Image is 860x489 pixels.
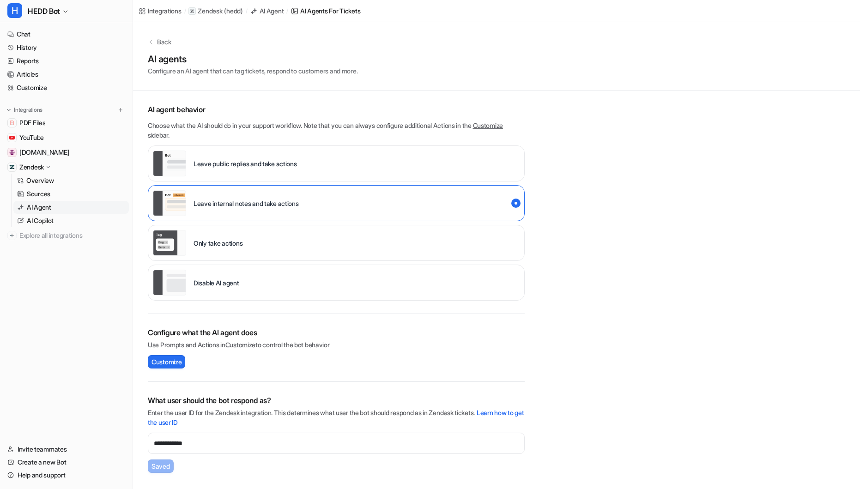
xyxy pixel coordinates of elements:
[9,135,15,140] img: YouTube
[153,270,186,296] img: Disable AI agent
[28,5,60,18] span: HEDD Bot
[224,6,242,16] p: ( hedd )
[194,199,299,208] p: Leave internal notes and take actions
[148,6,182,16] div: Integrations
[19,228,125,243] span: Explore all integrations
[7,3,22,18] span: H
[4,146,129,159] a: hedd.audio[DOMAIN_NAME]
[286,7,288,15] span: /
[148,355,185,368] button: Customize
[148,185,525,221] div: live::internal_reply
[13,214,129,227] a: AI Copilot
[4,41,129,54] a: History
[19,148,69,157] span: [DOMAIN_NAME]
[4,229,129,242] a: Explore all integrations
[26,176,54,185] p: Overview
[13,174,129,187] a: Overview
[157,37,171,47] p: Back
[9,164,15,170] img: Zendesk
[153,151,186,176] img: Leave public replies and take actions
[188,6,242,16] a: Zendesk(hedd)
[4,456,129,469] a: Create a new Bot
[246,7,248,15] span: /
[148,459,174,473] button: Saved
[4,443,129,456] a: Invite teammates
[6,107,12,113] img: expand menu
[4,116,129,129] a: PDF FilesPDF Files
[300,6,360,16] div: AI Agents for tickets
[14,106,42,114] p: Integrations
[19,133,44,142] span: YouTube
[153,230,186,256] img: Only take actions
[148,66,357,76] p: Configure an AI agent that can tag tickets, respond to customers and more.
[151,357,182,367] span: Customize
[148,265,525,301] div: paused::disabled
[19,118,45,127] span: PDF Files
[9,150,15,155] img: hedd.audio
[4,469,129,482] a: Help and support
[225,341,255,349] a: Customize
[27,216,54,225] p: AI Copilot
[13,201,129,214] a: AI Agent
[194,159,297,169] p: Leave public replies and take actions
[4,28,129,41] a: Chat
[291,6,360,16] a: AI Agents for tickets
[148,408,525,427] p: Enter the user ID for the Zendesk integration. This determines what user the bot should respond a...
[148,121,525,140] p: Choose what the AI should do in your support workflow. Note that you can always configure additio...
[13,187,129,200] a: Sources
[148,327,525,338] h2: Configure what the AI agent does
[148,104,525,115] p: AI agent behavior
[148,395,525,406] h2: What user should the bot respond as?
[148,52,357,66] h1: AI agents
[184,7,186,15] span: /
[4,81,129,94] a: Customize
[27,203,51,212] p: AI Agent
[148,409,524,426] a: Learn how to get the user ID
[117,107,124,113] img: menu_add.svg
[194,278,239,288] p: Disable AI agent
[250,6,284,16] a: AI Agent
[4,131,129,144] a: YouTubeYouTube
[151,461,170,471] span: Saved
[4,105,45,115] button: Integrations
[7,231,17,240] img: explore all integrations
[4,68,129,81] a: Articles
[139,6,182,16] a: Integrations
[198,6,222,16] p: Zendesk
[148,145,525,181] div: live::external_reply
[4,54,129,67] a: Reports
[473,121,503,129] a: Customize
[153,190,186,216] img: Leave internal notes and take actions
[9,120,15,126] img: PDF Files
[194,238,242,248] p: Only take actions
[27,189,50,199] p: Sources
[19,163,44,172] p: Zendesk
[148,225,525,261] div: live::disabled
[260,6,284,16] div: AI Agent
[148,340,525,350] p: Use Prompts and Actions in to control the bot behavior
